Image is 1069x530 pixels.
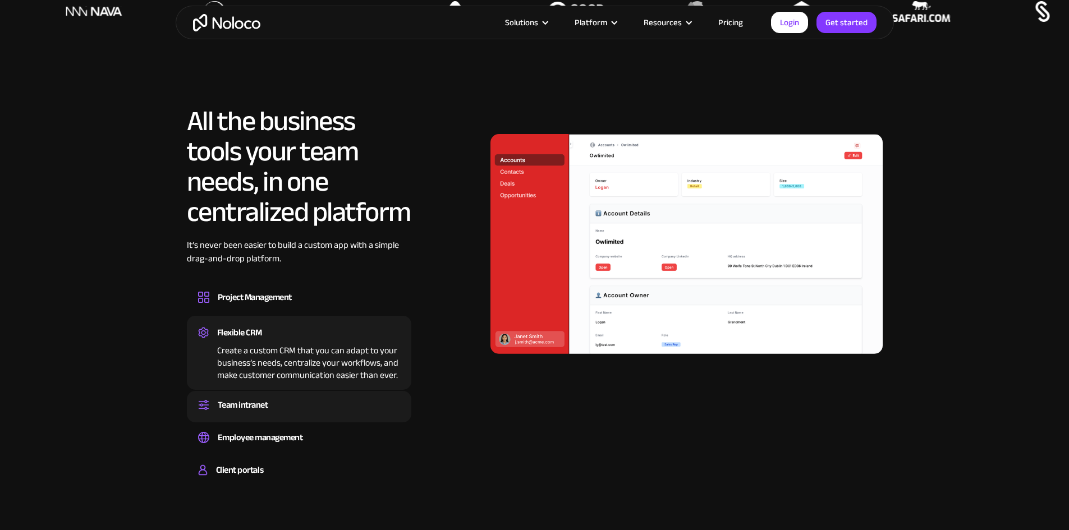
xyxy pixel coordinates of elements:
div: Solutions [505,15,538,30]
div: Employee management [218,429,303,446]
div: Solutions [491,15,561,30]
div: Set up a central space for your team to collaborate, share information, and stay up to date on co... [198,413,400,417]
div: Platform [575,15,607,30]
div: Platform [561,15,630,30]
div: Project Management [218,289,292,306]
div: Team intranet [218,397,268,413]
div: It’s never been easier to build a custom app with a simple drag-and-drop platform. [187,238,411,282]
div: Resources [630,15,704,30]
a: Pricing [704,15,757,30]
a: Get started [816,12,877,33]
a: Login [771,12,808,33]
a: home [193,14,260,31]
div: Flexible CRM [217,324,262,341]
div: Design custom project management tools to speed up workflows, track progress, and optimize your t... [198,306,400,309]
div: Client portals [216,462,263,478]
div: Create a custom CRM that you can adapt to your business’s needs, centralize your workflows, and m... [198,341,400,381]
h2: All the business tools your team needs, in one centralized platform [187,106,411,227]
div: Resources [644,15,682,30]
div: Build a secure, fully-branded, and personalized client portal that lets your customers self-serve. [198,478,400,482]
div: Easily manage employee information, track performance, and handle HR tasks from a single platform. [198,446,400,449]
